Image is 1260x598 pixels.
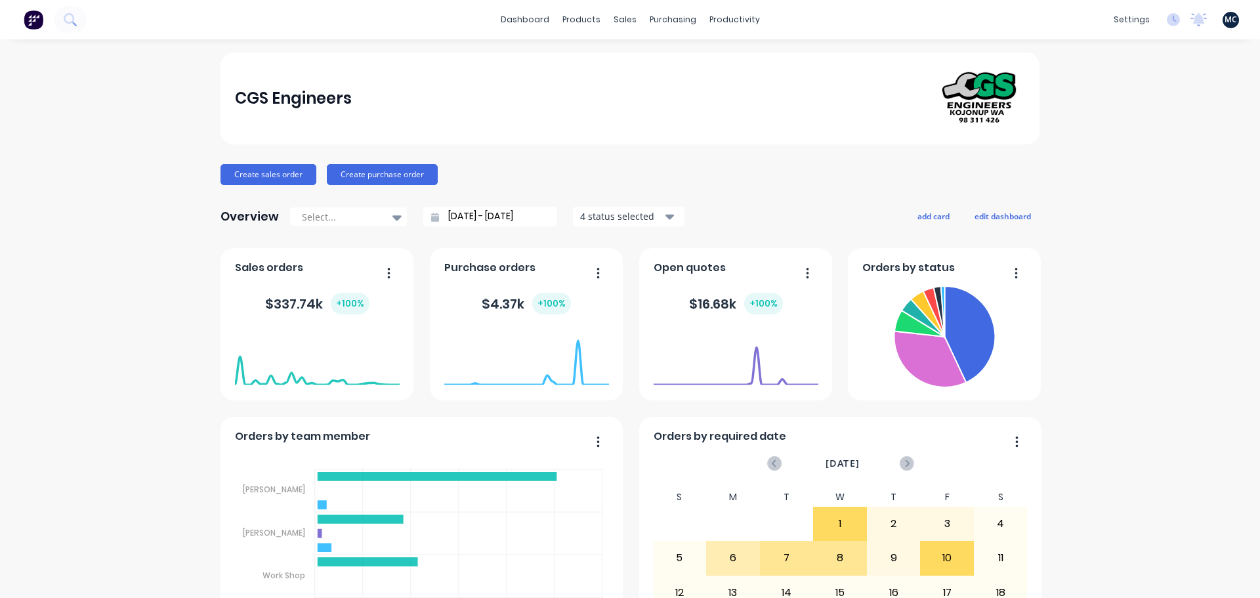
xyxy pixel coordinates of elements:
div: + 100 % [331,293,369,314]
div: 10 [921,542,973,574]
button: 4 status selected [573,207,684,226]
img: Factory [24,10,43,30]
div: purchasing [643,10,703,30]
div: 6 [707,542,759,574]
span: Orders by required date [654,429,786,444]
div: Overview [220,203,279,230]
div: S [653,488,707,507]
span: Open quotes [654,260,726,276]
span: Orders by team member [235,429,370,444]
span: MC [1225,14,1237,26]
span: Orders by status [862,260,955,276]
div: settings [1107,10,1156,30]
div: 9 [868,542,920,574]
button: edit dashboard [966,207,1039,224]
span: Purchase orders [444,260,535,276]
img: CGS Engineers [933,57,1025,140]
div: T [867,488,921,507]
div: 5 [654,542,706,574]
tspan: [PERSON_NAME] [242,484,304,495]
tspan: [PERSON_NAME] [242,526,304,538]
div: T [760,488,814,507]
div: M [706,488,760,507]
div: productivity [703,10,766,30]
div: 8 [814,542,866,574]
button: add card [909,207,958,224]
div: $ 337.74k [265,293,369,314]
div: 1 [814,507,866,540]
div: F [920,488,974,507]
div: 7 [761,542,813,574]
span: [DATE] [826,456,860,471]
div: 2 [868,507,920,540]
div: $ 4.37k [482,293,571,314]
div: 4 [975,507,1027,540]
div: 4 status selected [580,209,663,223]
div: $ 16.68k [689,293,783,314]
div: + 100 % [532,293,571,314]
button: Create purchase order [327,164,438,185]
div: 11 [975,542,1027,574]
div: 3 [921,507,973,540]
tspan: Work Shop [262,570,304,581]
div: + 100 % [744,293,783,314]
button: Create sales order [220,164,316,185]
div: products [556,10,607,30]
div: S [974,488,1028,507]
div: CGS Engineers [235,85,352,112]
span: Sales orders [235,260,303,276]
div: W [813,488,867,507]
div: sales [607,10,643,30]
a: dashboard [494,10,556,30]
